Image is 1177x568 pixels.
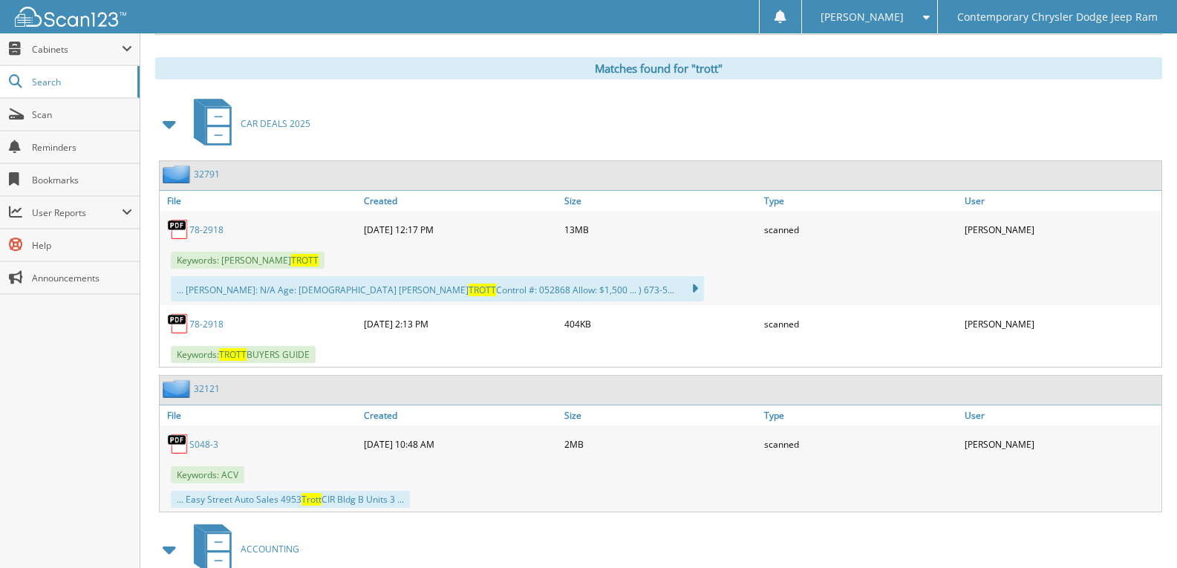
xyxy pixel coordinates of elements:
span: Keywords: BUYERS GUIDE [171,346,316,363]
div: scanned [760,309,961,339]
span: TROTT [469,284,496,296]
div: [DATE] 12:17 PM [360,215,561,244]
a: Size [561,191,761,211]
div: 13MB [561,215,761,244]
div: scanned [760,215,961,244]
div: 404KB [561,309,761,339]
div: 2MB [561,429,761,459]
iframe: Chat Widget [1103,497,1177,568]
img: folder2.png [163,379,194,398]
span: Contemporary Chrysler Dodge Jeep Ram [957,13,1158,22]
a: User [961,405,1161,425]
img: folder2.png [163,165,194,183]
span: Bookmarks [32,174,132,186]
a: Type [760,191,961,211]
span: Reminders [32,141,132,154]
span: [PERSON_NAME] [821,13,904,22]
a: 32121 [194,382,220,395]
a: Created [360,405,561,425]
a: File [160,191,360,211]
div: [PERSON_NAME] [961,429,1161,459]
div: [DATE] 2:13 PM [360,309,561,339]
img: scan123-logo-white.svg [15,7,126,27]
span: Keywords: [PERSON_NAME] [171,252,325,269]
a: Size [561,405,761,425]
a: Type [760,405,961,425]
span: TROTT [219,348,247,361]
span: Keywords: ACV [171,466,244,483]
span: ACCOUNTING [241,543,299,555]
a: S048-3 [189,438,218,451]
span: Search [32,76,130,88]
img: PDF.png [167,433,189,455]
div: [PERSON_NAME] [961,215,1161,244]
span: Scan [32,108,132,121]
a: 32791 [194,168,220,180]
a: 78-2918 [189,318,224,330]
div: ... Easy Street Auto Sales 4953 CIR Bldg B Units 3 ... [171,491,410,508]
img: PDF.png [167,313,189,335]
span: CAR DEALS 2025 [241,117,310,130]
a: File [160,405,360,425]
a: Created [360,191,561,211]
span: Help [32,239,132,252]
span: Cabinets [32,43,122,56]
div: ... [PERSON_NAME]: N/A Age: [DEMOGRAPHIC_DATA] [PERSON_NAME] Control #: 052868 Allow: $1,500 ... ... [171,276,704,301]
div: Matches found for "trott" [155,57,1162,79]
img: PDF.png [167,218,189,241]
a: User [961,191,1161,211]
a: 78-2918 [189,223,224,236]
span: User Reports [32,206,122,219]
a: CAR DEALS 2025 [185,94,310,153]
div: scanned [760,429,961,459]
div: [DATE] 10:48 AM [360,429,561,459]
span: Trott [301,493,322,506]
span: TROTT [291,254,319,267]
div: [PERSON_NAME] [961,309,1161,339]
span: Announcements [32,272,132,284]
